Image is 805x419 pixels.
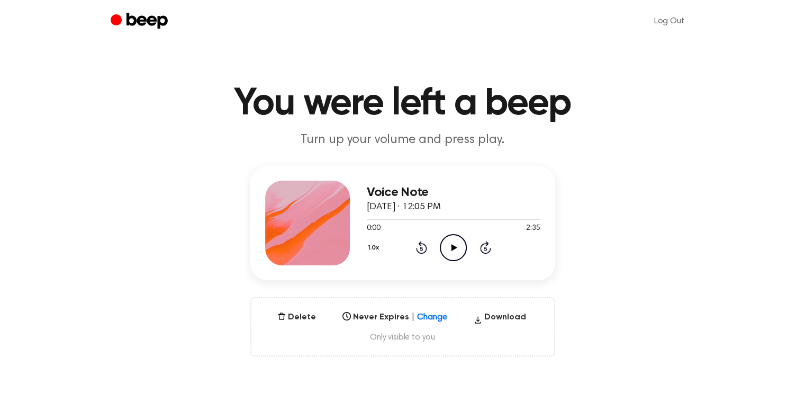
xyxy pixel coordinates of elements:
button: Delete [273,311,320,324]
h3: Voice Note [367,185,540,200]
h1: You were left a beep [132,85,674,123]
span: [DATE] · 12:05 PM [367,202,441,212]
span: 0:00 [367,223,381,234]
button: Download [469,311,530,328]
span: Only visible to you [264,332,541,343]
span: 2:35 [526,223,540,234]
p: Turn up your volume and press play. [200,131,606,149]
button: 1.0x [367,239,383,257]
a: Beep [111,11,170,32]
a: Log Out [644,8,695,34]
